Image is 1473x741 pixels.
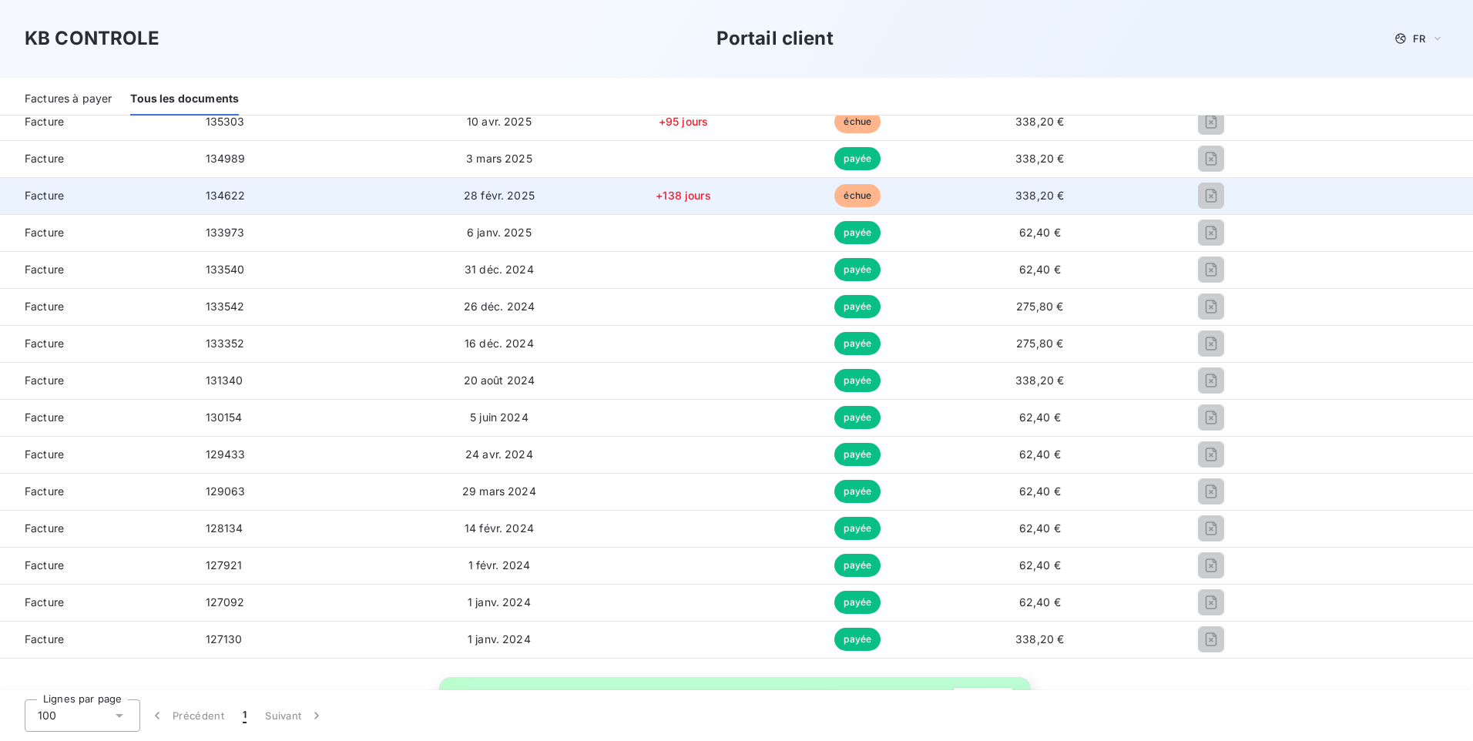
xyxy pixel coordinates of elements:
[206,595,245,609] span: 127092
[12,373,181,388] span: Facture
[470,411,528,424] span: 5 juin 2024
[467,115,532,128] span: 10 avr. 2025
[465,521,534,535] span: 14 févr. 2024
[206,152,246,165] span: 134989
[12,188,181,203] span: Facture
[206,558,243,572] span: 127921
[206,411,243,424] span: 130154
[25,25,160,52] h3: KB CONTROLE
[12,262,181,277] span: Facture
[12,299,181,314] span: Facture
[243,708,247,723] span: 1
[12,521,181,536] span: Facture
[834,369,881,392] span: payée
[834,184,881,207] span: échue
[206,115,245,128] span: 135303
[12,558,181,573] span: Facture
[834,406,881,429] span: payée
[1019,595,1061,609] span: 62,40 €
[25,83,112,116] div: Factures à payer
[1015,374,1064,387] span: 338,20 €
[834,221,881,244] span: payée
[1019,411,1061,424] span: 62,40 €
[834,110,881,133] span: échue
[1019,226,1061,239] span: 62,40 €
[1016,337,1063,350] span: 275,80 €
[834,443,881,466] span: payée
[468,558,531,572] span: 1 févr. 2024
[12,632,181,647] span: Facture
[464,189,535,202] span: 28 févr. 2025
[465,263,534,276] span: 31 déc. 2024
[659,115,708,128] span: +95 jours
[206,632,243,645] span: 127130
[256,699,334,732] button: Suivant
[465,448,533,461] span: 24 avr. 2024
[834,147,881,170] span: payée
[1019,521,1061,535] span: 62,40 €
[834,295,881,318] span: payée
[206,337,245,350] span: 133352
[206,448,246,461] span: 129433
[1019,448,1061,461] span: 62,40 €
[38,708,56,723] span: 100
[140,699,233,732] button: Précédent
[834,332,881,355] span: payée
[1019,484,1061,498] span: 62,40 €
[1015,189,1064,202] span: 338,20 €
[1019,263,1061,276] span: 62,40 €
[468,632,531,645] span: 1 janv. 2024
[233,699,256,732] button: 1
[206,484,246,498] span: 129063
[464,374,535,387] span: 20 août 2024
[466,152,532,165] span: 3 mars 2025
[834,628,881,651] span: payée
[12,151,181,166] span: Facture
[12,336,181,351] span: Facture
[834,554,881,577] span: payée
[12,595,181,610] span: Facture
[1019,558,1061,572] span: 62,40 €
[462,484,536,498] span: 29 mars 2024
[834,591,881,614] span: payée
[1016,300,1063,313] span: 275,80 €
[130,83,239,116] div: Tous les documents
[834,480,881,503] span: payée
[206,374,243,387] span: 131340
[206,226,245,239] span: 133973
[12,410,181,425] span: Facture
[1413,32,1425,45] span: FR
[656,189,711,202] span: +138 jours
[834,258,881,281] span: payée
[206,521,243,535] span: 128134
[206,263,245,276] span: 133540
[206,189,246,202] span: 134622
[1015,632,1064,645] span: 338,20 €
[12,225,181,240] span: Facture
[1015,115,1064,128] span: 338,20 €
[716,25,834,52] h3: Portail client
[834,517,881,540] span: payée
[12,114,181,129] span: Facture
[12,484,181,499] span: Facture
[465,337,534,350] span: 16 déc. 2024
[468,595,531,609] span: 1 janv. 2024
[12,447,181,462] span: Facture
[1015,152,1064,165] span: 338,20 €
[464,300,535,313] span: 26 déc. 2024
[206,300,245,313] span: 133542
[467,226,532,239] span: 6 janv. 2025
